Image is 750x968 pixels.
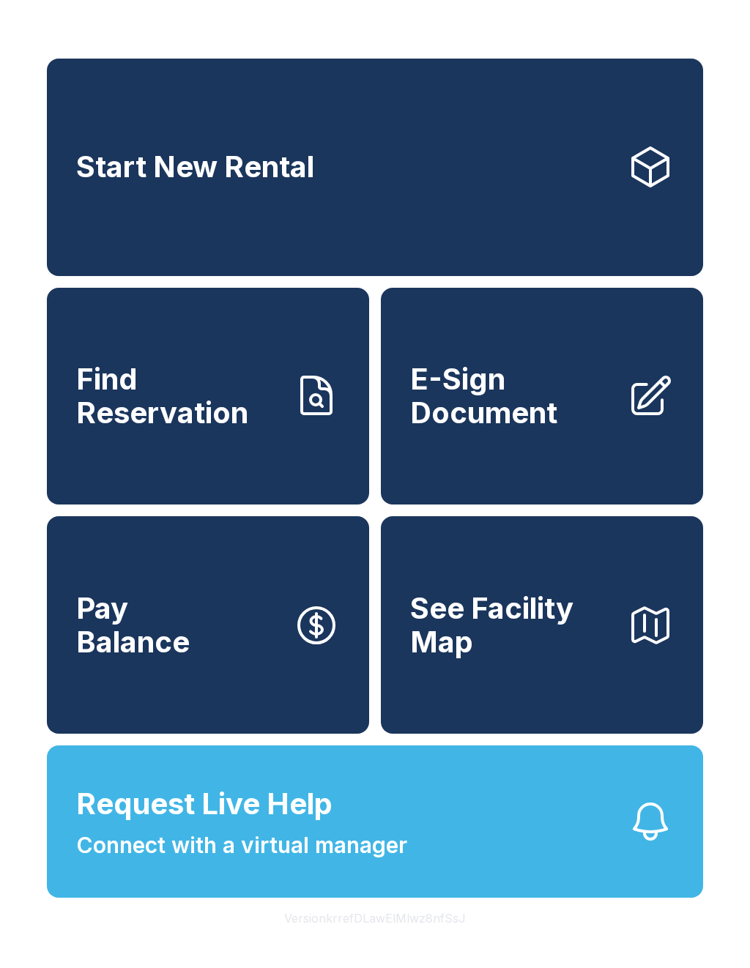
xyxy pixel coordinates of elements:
[47,59,703,276] a: Start New Rental
[410,362,615,429] span: E-Sign Document
[47,288,369,505] a: Find Reservation
[76,782,333,826] span: Request Live Help
[76,150,314,184] span: Start New Rental
[410,592,615,658] span: See Facility Map
[47,745,703,898] button: Request Live HelpConnect with a virtual manager
[381,288,703,505] a: E-Sign Document
[47,516,369,734] button: PayBalance
[76,362,281,429] span: Find Reservation
[76,592,190,658] span: Pay Balance
[381,516,703,734] button: See Facility Map
[76,829,407,862] span: Connect with a virtual manager
[272,898,478,939] button: VersionkrrefDLawElMlwz8nfSsJ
